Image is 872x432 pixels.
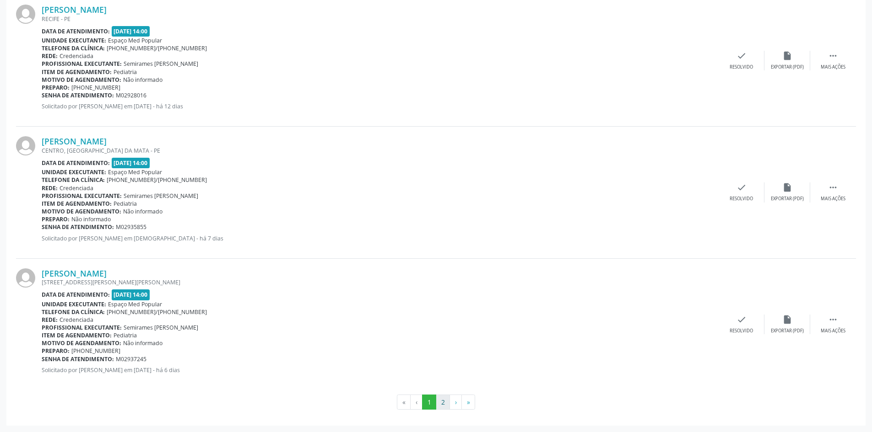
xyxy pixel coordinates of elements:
a: [PERSON_NAME] [42,136,107,146]
p: Solicitado por [PERSON_NAME] em [DATE] - há 6 dias [42,366,719,374]
b: Unidade executante: [42,168,106,176]
span: Não informado [71,215,111,223]
b: Telefone da clínica: [42,44,105,52]
b: Data de atendimento: [42,291,110,299]
i: check [737,315,747,325]
button: Go to page 2 [436,395,450,410]
div: Mais ações [821,196,845,202]
div: Resolvido [730,328,753,334]
span: Semirames [PERSON_NAME] [124,192,198,200]
p: Solicitado por [PERSON_NAME] em [DEMOGRAPHIC_DATA] - há 7 dias [42,235,719,242]
i:  [828,51,838,61]
i: insert_drive_file [782,51,792,61]
b: Motivo de agendamento: [42,76,121,84]
span: [DATE] 14:00 [112,26,150,37]
span: Semirames [PERSON_NAME] [124,324,198,331]
b: Senha de atendimento: [42,223,114,231]
div: Resolvido [730,64,753,70]
b: Senha de atendimento: [42,355,114,363]
div: Mais ações [821,64,845,70]
b: Rede: [42,52,58,60]
div: Exportar (PDF) [771,196,804,202]
i: insert_drive_file [782,315,792,325]
b: Preparo: [42,347,70,355]
i:  [828,315,838,325]
span: [PHONE_NUMBER]/[PHONE_NUMBER] [107,176,207,184]
b: Preparo: [42,84,70,91]
b: Profissional executante: [42,324,122,331]
div: Mais ações [821,328,845,334]
div: Resolvido [730,196,753,202]
img: img [16,268,35,288]
div: [STREET_ADDRESS][PERSON_NAME][PERSON_NAME] [42,278,719,286]
button: Go to last page [461,395,475,410]
span: Não informado [123,208,162,215]
a: [PERSON_NAME] [42,268,107,278]
a: [PERSON_NAME] [42,5,107,15]
b: Data de atendimento: [42,159,110,167]
span: Não informado [123,76,162,84]
span: [PHONE_NUMBER]/[PHONE_NUMBER] [107,308,207,316]
b: Rede: [42,184,58,192]
span: [PHONE_NUMBER]/[PHONE_NUMBER] [107,44,207,52]
i:  [828,182,838,192]
div: Exportar (PDF) [771,64,804,70]
span: Não informado [123,339,162,347]
span: Credenciada [60,316,93,324]
b: Preparo: [42,215,70,223]
b: Item de agendamento: [42,68,112,76]
b: Telefone da clínica: [42,176,105,184]
b: Rede: [42,316,58,324]
span: Espaço Med Popular [108,168,162,176]
b: Unidade executante: [42,37,106,44]
i: check [737,182,747,192]
img: img [16,5,35,24]
span: Espaço Med Popular [108,300,162,308]
b: Unidade executante: [42,300,106,308]
span: M02937245 [116,355,146,363]
i: check [737,51,747,61]
i: insert_drive_file [782,182,792,192]
b: Profissional executante: [42,60,122,68]
span: [PHONE_NUMBER] [71,347,120,355]
span: [PHONE_NUMBER] [71,84,120,91]
span: M02935855 [116,223,146,231]
b: Profissional executante: [42,192,122,200]
span: Pediatria [114,68,137,76]
b: Data de atendimento: [42,27,110,35]
p: Solicitado por [PERSON_NAME] em [DATE] - há 12 dias [42,102,719,110]
span: M02928016 [116,91,146,99]
span: [DATE] 14:00 [112,158,150,168]
b: Item de agendamento: [42,331,112,339]
b: Item de agendamento: [42,200,112,208]
span: Credenciada [60,184,93,192]
img: img [16,136,35,155]
ul: Pagination [16,395,856,410]
div: RECIFE - PE [42,15,719,23]
div: CENTRO, [GEOGRAPHIC_DATA] DA MATA - PE [42,147,719,155]
b: Motivo de agendamento: [42,339,121,347]
span: [DATE] 14:00 [112,289,150,300]
span: Pediatria [114,331,137,339]
button: Go to next page [450,395,462,410]
div: Exportar (PDF) [771,328,804,334]
span: Semirames [PERSON_NAME] [124,60,198,68]
b: Senha de atendimento: [42,91,114,99]
b: Motivo de agendamento: [42,208,121,215]
span: Credenciada [60,52,93,60]
b: Telefone da clínica: [42,308,105,316]
span: Pediatria [114,200,137,208]
span: Espaço Med Popular [108,37,162,44]
button: Go to page 1 [422,395,436,410]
